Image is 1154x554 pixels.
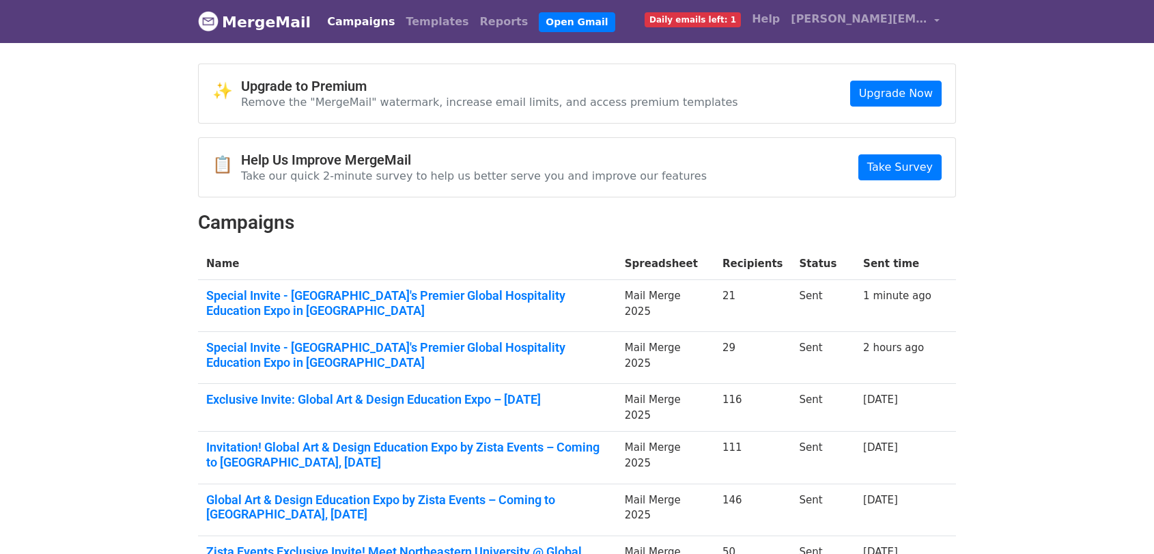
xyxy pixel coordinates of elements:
[198,11,219,31] img: MergeMail logo
[855,248,940,280] th: Sent time
[863,290,931,302] a: 1 minute ago
[863,342,924,354] a: 2 hours ago
[791,332,856,384] td: Sent
[206,340,608,370] a: Special Invite - [GEOGRAPHIC_DATA]'s Premier Global Hospitality Education Expo in [GEOGRAPHIC_DATA]
[212,155,241,175] span: 📋
[206,493,608,522] a: Global Art & Design Education Expo by Zista Events – Coming to [GEOGRAPHIC_DATA], [DATE]
[617,280,714,332] td: Mail Merge 2025
[714,280,791,332] td: 21
[639,5,746,33] a: Daily emails left: 1
[850,81,942,107] a: Upgrade Now
[617,248,714,280] th: Spreadsheet
[863,494,898,506] a: [DATE]
[539,12,615,32] a: Open Gmail
[475,8,534,36] a: Reports
[714,248,791,280] th: Recipients
[863,441,898,454] a: [DATE]
[617,332,714,384] td: Mail Merge 2025
[206,440,608,469] a: Invitation! Global Art & Design Education Expo by Zista Events – Coming to [GEOGRAPHIC_DATA], [DATE]
[617,432,714,484] td: Mail Merge 2025
[617,384,714,432] td: Mail Merge 2025
[198,211,956,234] h2: Campaigns
[791,484,856,536] td: Sent
[791,11,927,27] span: [PERSON_NAME][EMAIL_ADDRESS][DOMAIN_NAME]
[791,248,856,280] th: Status
[400,8,474,36] a: Templates
[241,152,707,168] h4: Help Us Improve MergeMail
[791,384,856,432] td: Sent
[241,78,738,94] h4: Upgrade to Premium
[714,332,791,384] td: 29
[714,484,791,536] td: 146
[198,8,311,36] a: MergeMail
[206,288,608,318] a: Special Invite - [GEOGRAPHIC_DATA]'s Premier Global Hospitality Education Expo in [GEOGRAPHIC_DATA]
[791,432,856,484] td: Sent
[858,154,942,180] a: Take Survey
[241,169,707,183] p: Take our quick 2-minute survey to help us better serve you and improve our features
[241,95,738,109] p: Remove the "MergeMail" watermark, increase email limits, and access premium templates
[714,384,791,432] td: 116
[617,484,714,536] td: Mail Merge 2025
[863,393,898,406] a: [DATE]
[785,5,945,38] a: [PERSON_NAME][EMAIL_ADDRESS][DOMAIN_NAME]
[322,8,400,36] a: Campaigns
[198,248,617,280] th: Name
[645,12,741,27] span: Daily emails left: 1
[212,81,241,101] span: ✨
[714,432,791,484] td: 111
[206,392,608,407] a: Exclusive Invite: Global Art & Design Education Expo – [DATE]
[746,5,785,33] a: Help
[791,280,856,332] td: Sent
